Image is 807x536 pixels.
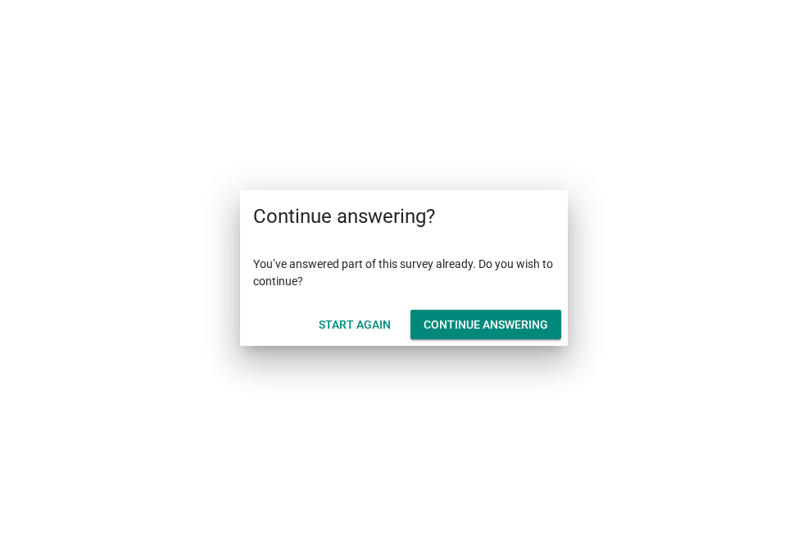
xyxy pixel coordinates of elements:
[410,310,561,339] button: Continue answering
[319,316,391,334] div: Start Again
[424,316,548,334] div: Continue answering
[306,310,404,339] button: Start Again
[240,243,568,303] div: You’ve answered part of this survey already. Do you wish to continue?
[240,190,568,243] div: Continue answering?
